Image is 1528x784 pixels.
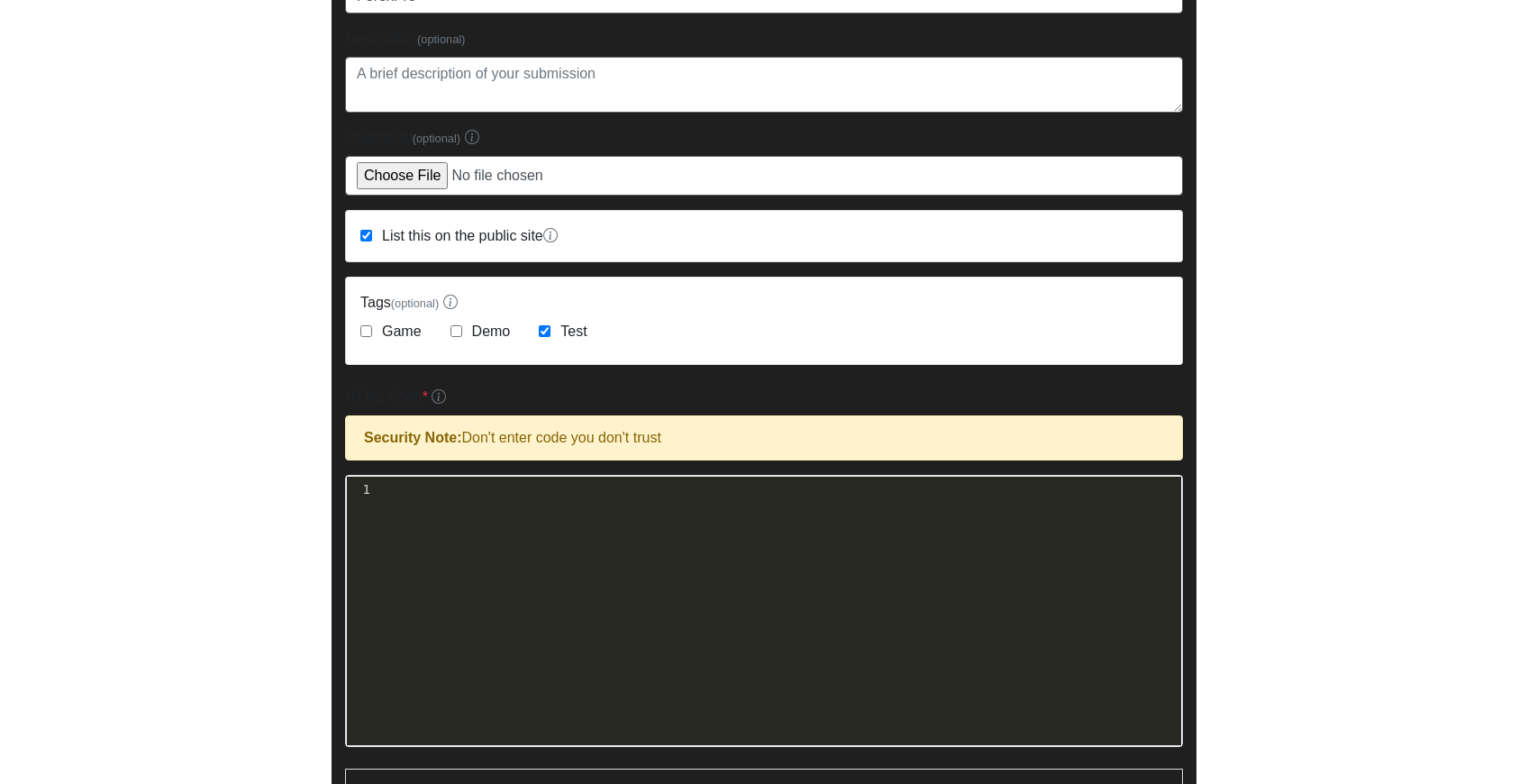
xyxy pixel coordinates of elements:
[557,321,587,342] label: Test
[378,225,558,247] label: List this on the public site
[360,292,1168,314] label: Tags
[413,132,460,145] span: (optional)
[468,321,511,342] label: Demo
[345,28,465,50] label: Description
[391,296,439,310] span: (optional)
[345,127,479,149] label: Thumbnail
[378,321,422,342] label: Game
[347,480,373,499] div: 1
[345,387,446,408] label: HTML Code
[417,32,465,46] span: (optional)
[364,430,461,445] strong: Security Note:
[345,415,1183,460] div: Don't enter code you don't trust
